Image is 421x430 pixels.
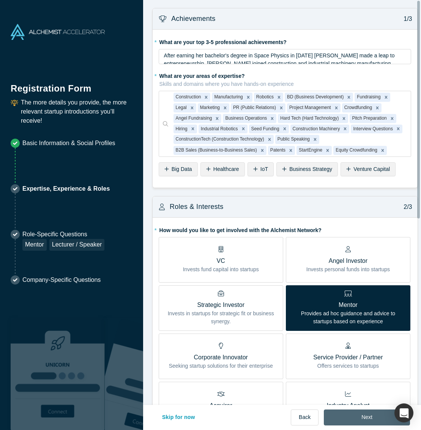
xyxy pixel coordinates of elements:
p: Strategic Investor [164,300,278,310]
p: Provides ad hoc guidance and advice to startups based on experience [292,310,405,326]
div: Remove Pitch Preparation [388,114,396,123]
div: Venture Capital [341,162,396,176]
p: Industry Analyst [299,401,397,410]
p: Corporate Innovator [169,353,273,362]
label: What are your areas of expertise? [159,70,412,88]
div: rdw-wrapper [159,49,412,64]
div: Marketing [198,103,221,112]
p: Company-Specific Questions [22,275,101,285]
div: Business Strategy [276,162,338,176]
div: Lecturer / Speaker [49,239,105,251]
p: Acquirer [177,401,265,410]
span: Healthcare [213,166,239,172]
div: Angel Fundraising [173,114,213,123]
h3: Roles & Interests [170,202,224,212]
div: Seed Funding [249,125,281,134]
div: Manufacturing [212,93,244,102]
div: Remove Public Speaking [311,135,319,144]
div: Remove Industrial Robotics [239,125,248,134]
div: rdw-editor [164,52,407,67]
div: BD (Business Development) [285,93,345,102]
div: Hiring [173,125,189,134]
label: How would you like to get involved with the Alchemist Network? [159,224,412,234]
h3: Achievements [171,14,215,24]
div: Equity Crowdfunding [333,146,378,155]
div: Patents [268,146,287,155]
div: Remove Interview Questions [394,125,402,134]
p: Skills and domains where you have hands-on experience [159,80,412,88]
div: Construction Machinery [290,125,341,134]
p: VC [183,256,259,266]
div: Remove Hard Tech (Hard Technology) [340,114,348,123]
p: Mentor [292,300,405,310]
span: After earning her bachelor's degree in Space Physics in [DATE] [PERSON_NAME] made a leap to entre... [164,52,404,106]
div: Legal [173,103,188,112]
div: ConstructionTech (Construction Technology) [173,135,265,144]
div: Remove Marketing [221,103,229,112]
p: Role-Specific Questions [22,230,104,239]
p: The more details you provide, the more relevant startup introductions you’ll receive! [21,98,132,125]
div: Remove ConstructionTech (Construction Technology) [265,135,274,144]
div: Mentor [22,239,47,251]
p: Invests fund capital into startups [183,266,259,273]
div: Big Data [159,162,198,176]
div: Healthcare [200,162,245,176]
span: Venture Capital [353,166,390,172]
div: Fundraising [355,93,382,102]
div: Crowdfunding [342,103,373,112]
button: Back [291,409,319,425]
button: Skip for now [154,409,203,425]
p: Basic Information & Social Profiles [22,139,115,148]
p: 2/3 [400,202,412,212]
div: Remove Crowdfunding [373,103,382,112]
div: Construction [173,93,202,102]
div: Remove Fundraising [382,93,390,102]
div: Interview Questions [351,125,394,134]
img: Robust Technologies [11,318,105,430]
div: Remove BD (Business Development) [345,93,353,102]
div: Remove Legal [188,103,196,112]
div: Hard Tech (Hard Technology) [278,114,340,123]
button: Next [324,409,410,425]
p: Invests personal funds into startups [306,266,390,273]
div: Remove Equity Crowdfunding [378,146,387,155]
div: Remove PR (Public Relations) [277,103,285,112]
p: Offers services to startups [313,362,383,370]
div: Remove StartEngine [323,146,332,155]
p: Invests in startups for strategic fit or business synergy. [164,310,278,326]
img: Alchemist Accelerator Logo [11,24,105,40]
h1: Registration Form [11,74,132,95]
span: IoT [260,166,268,172]
div: Remove Hiring [189,125,197,134]
div: Remove Robotics [275,93,283,102]
img: Prism AI [105,318,199,430]
span: Business Strategy [289,166,332,172]
div: Pitch Preparation [350,114,388,123]
div: Remove Seed Funding [281,125,289,134]
div: Robotics [254,93,275,102]
p: Angel Investor [306,256,390,266]
p: Service Provider / Partner [313,353,383,362]
div: Remove Construction Machinery [341,125,349,134]
p: 1/3 [400,14,412,24]
div: Public Speaking [275,135,311,144]
p: Seeking startup solutions for their enterprise [169,362,273,370]
div: Remove Manufacturing [244,93,252,102]
p: Expertise, Experience & Roles [22,184,110,193]
div: Remove Patents [287,146,295,155]
div: Remove Business Operations [268,114,276,123]
div: StartEngine [296,146,323,155]
div: Remove B2B Sales (Business-to-Business Sales) [258,146,266,155]
div: IoT [248,162,274,176]
div: Business Operations [223,114,268,123]
div: PR (Public Relations) [231,103,277,112]
div: Project Management [287,103,332,112]
div: Remove Angel Fundraising [213,114,221,123]
div: Remove Project Management [332,103,341,112]
span: Big Data [172,166,192,172]
div: Remove Construction [202,93,210,102]
label: What are your top 3-5 professional achievements? [159,36,412,46]
div: Industrial Robotics [199,125,239,134]
div: B2B Sales (Business-to-Business Sales) [173,146,258,155]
